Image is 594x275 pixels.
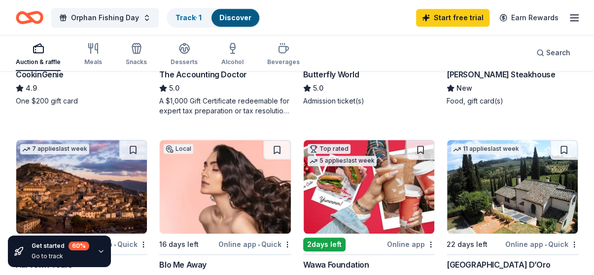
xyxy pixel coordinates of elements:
[303,96,435,106] div: Admission ticket(s)
[167,8,260,28] button: Track· 1Discover
[160,140,290,234] img: Image for Blo Me Away
[32,252,89,260] div: Go to track
[84,38,102,71] button: Meals
[175,13,202,22] a: Track· 1
[221,58,244,66] div: Alcohol
[20,144,89,154] div: 7 applies last week
[304,140,434,234] img: Image for Wawa Foundation
[313,82,323,94] span: 5.0
[387,238,435,250] div: Online app
[71,12,139,24] span: Orphan Fishing Day
[258,241,260,248] span: •
[26,82,37,94] span: 4.9
[493,9,564,27] a: Earn Rewards
[267,58,300,66] div: Beverages
[32,241,89,250] div: Get started
[416,9,489,27] a: Start free trial
[308,156,377,166] div: 5 applies last week
[16,69,64,80] div: CookinGenie
[69,241,89,250] div: 60 %
[16,58,61,66] div: Auction & raffle
[528,43,578,63] button: Search
[303,238,346,251] div: 2 days left
[16,6,43,29] a: Home
[16,140,147,234] img: Image for Hill Town Tours
[16,38,61,71] button: Auction & raffle
[159,96,291,116] div: A $1,000 Gift Certificate redeemable for expert tax preparation or tax resolution services—recipi...
[159,259,207,271] div: Blo Me Away
[505,238,578,250] div: Online app Quick
[219,13,251,22] a: Discover
[16,96,147,106] div: One $200 gift card
[126,58,147,66] div: Snacks
[218,238,291,250] div: Online app Quick
[169,82,179,94] span: 5.0
[447,96,578,106] div: Food, gift card(s)
[159,69,247,80] div: The Accounting Doctor
[447,239,488,250] div: 22 days left
[447,140,578,234] img: Image for Villa Sogni D’Oro
[308,144,350,154] div: Top rated
[221,38,244,71] button: Alcohol
[84,58,102,66] div: Meals
[51,8,159,28] button: Orphan Fishing Day
[456,82,472,94] span: New
[451,144,521,154] div: 11 applies last week
[171,38,198,71] button: Desserts
[545,241,547,248] span: •
[267,38,300,71] button: Beverages
[164,144,193,154] div: Local
[447,69,555,80] div: [PERSON_NAME] Steakhouse
[303,69,359,80] div: Butterfly World
[126,38,147,71] button: Snacks
[171,58,198,66] div: Desserts
[447,259,551,271] div: [GEOGRAPHIC_DATA] D’Oro
[546,47,570,59] span: Search
[159,239,199,250] div: 16 days left
[303,259,369,271] div: Wawa Foundation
